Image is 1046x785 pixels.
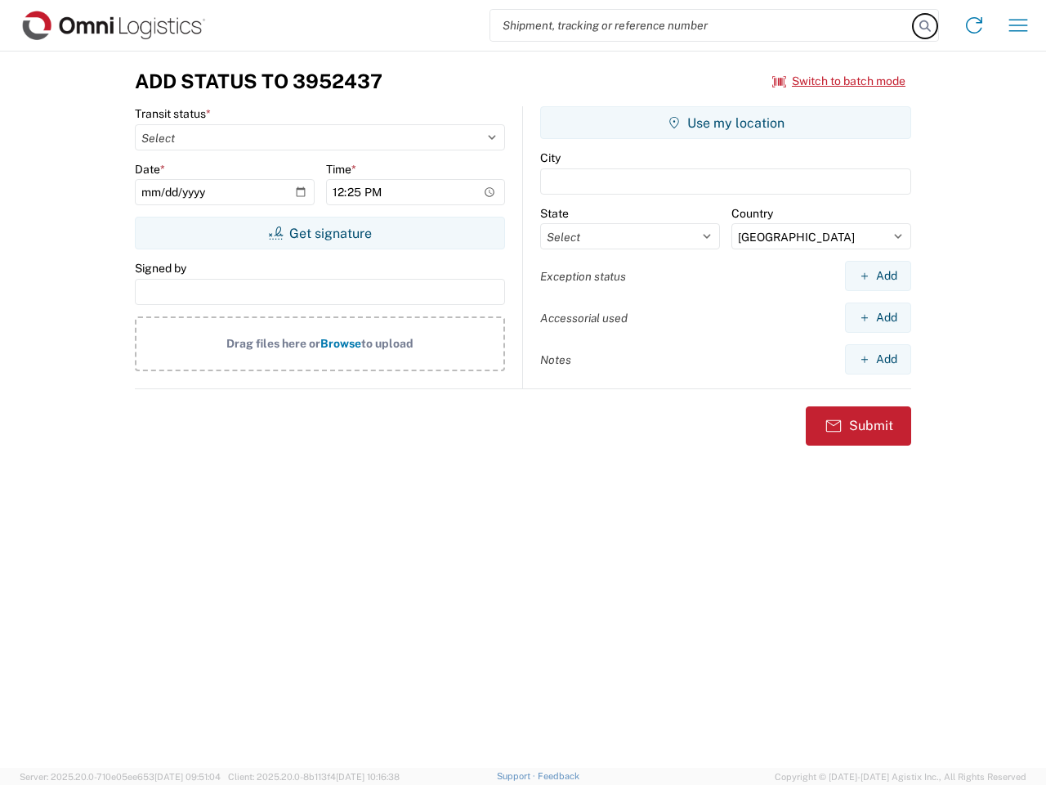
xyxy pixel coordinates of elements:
span: Copyright © [DATE]-[DATE] Agistix Inc., All Rights Reserved [775,769,1026,784]
label: City [540,150,561,165]
a: Support [497,771,538,781]
span: Drag files here or [226,337,320,350]
label: Transit status [135,106,211,121]
button: Use my location [540,106,911,139]
span: Browse [320,337,361,350]
button: Get signature [135,217,505,249]
label: Date [135,162,165,177]
input: Shipment, tracking or reference number [490,10,914,41]
h3: Add Status to 3952437 [135,70,382,93]
span: to upload [361,337,413,350]
span: Client: 2025.20.0-8b113f4 [228,772,400,782]
label: Country [731,206,773,221]
label: Accessorial used [540,311,628,325]
button: Submit [806,406,911,446]
button: Add [845,261,911,291]
button: Add [845,344,911,375]
label: Exception status [540,269,626,284]
button: Add [845,303,911,333]
label: State [540,206,569,221]
span: Server: 2025.20.0-710e05ee653 [20,772,221,782]
label: Time [326,162,356,177]
span: [DATE] 09:51:04 [154,772,221,782]
button: Switch to batch mode [772,68,905,95]
a: Feedback [538,771,579,781]
span: [DATE] 10:16:38 [336,772,400,782]
label: Signed by [135,261,186,276]
label: Notes [540,352,571,367]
